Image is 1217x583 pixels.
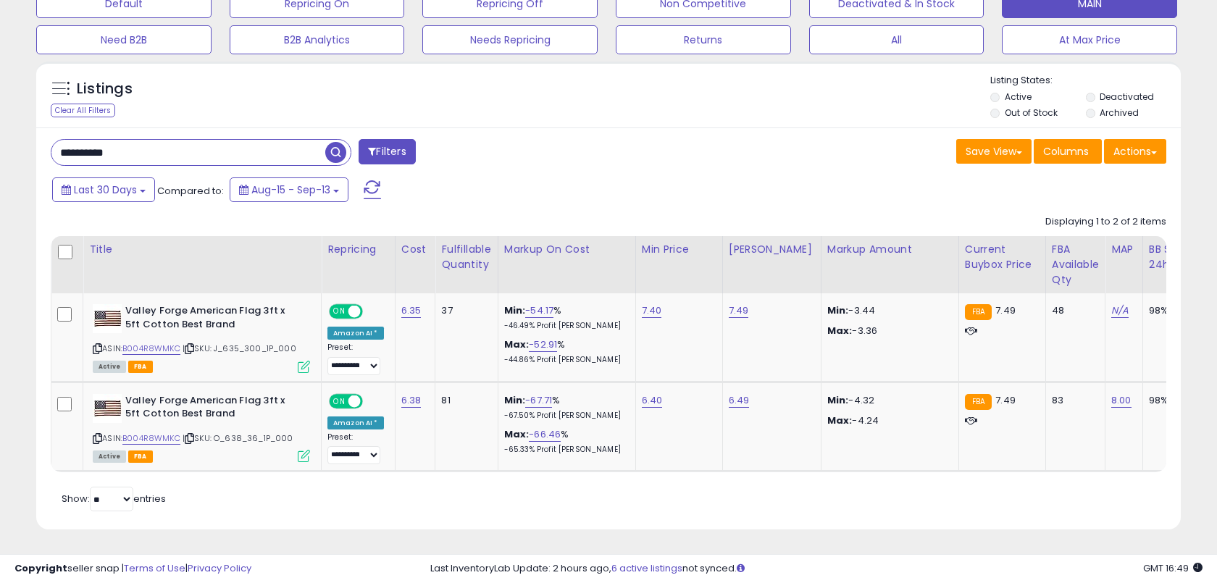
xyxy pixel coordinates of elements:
span: FBA [128,450,153,463]
p: -3.44 [827,304,948,317]
a: 8.00 [1111,393,1132,408]
div: % [504,338,624,365]
div: % [504,394,624,421]
div: MAP [1111,242,1137,257]
b: Valley Forge American Flag 3ft x 5ft Cotton Best Brand [125,304,301,335]
a: 7.40 [642,303,662,318]
strong: Copyright [14,561,67,575]
div: Preset: [327,432,384,465]
button: Filters [359,139,415,164]
strong: Max: [827,414,853,427]
div: 48 [1052,304,1094,317]
p: -46.49% Profit [PERSON_NAME] [504,321,624,331]
div: Fulfillable Quantity [441,242,491,272]
button: Columns [1034,139,1102,164]
th: The percentage added to the cost of goods (COGS) that forms the calculator for Min & Max prices. [498,236,635,293]
b: Min: [504,303,526,317]
b: Max: [504,427,530,441]
div: Amazon AI * [327,416,384,429]
span: Aug-15 - Sep-13 [251,183,330,197]
strong: Min: [827,303,849,317]
span: All listings currently available for purchase on Amazon [93,450,126,463]
a: 7.49 [729,303,749,318]
label: Archived [1100,106,1139,119]
div: Title [89,242,315,257]
small: FBA [965,304,992,320]
button: Need B2B [36,25,212,54]
a: -67.71 [525,393,552,408]
div: seller snap | | [14,562,251,576]
a: Terms of Use [124,561,185,575]
div: Displaying 1 to 2 of 2 items [1045,215,1166,229]
a: Privacy Policy [188,561,251,575]
span: ON [330,395,348,407]
div: Cost [401,242,430,257]
div: Min Price [642,242,716,257]
a: 6 active listings [611,561,682,575]
div: Markup on Cost [504,242,630,257]
button: Needs Repricing [422,25,598,54]
button: Last 30 Days [52,177,155,202]
div: Clear All Filters [51,104,115,117]
span: 2025-10-14 16:49 GMT [1143,561,1203,575]
div: FBA Available Qty [1052,242,1099,288]
span: Show: entries [62,492,166,506]
a: 6.35 [401,303,422,318]
span: 7.49 [995,303,1016,317]
span: Compared to: [157,184,224,198]
strong: Max: [827,324,853,337]
div: % [504,304,624,331]
img: 41I4JeHJCnL._SL40_.jpg [93,304,122,333]
button: Aug-15 - Sep-13 [230,177,348,202]
a: -52.91 [529,337,557,352]
span: | SKU: O_638_36_1P_000 [183,432,293,444]
button: At Max Price [1002,25,1177,54]
a: 6.40 [642,393,663,408]
a: B004R8WMKC [122,343,180,355]
p: -4.32 [827,394,948,407]
b: Min: [504,393,526,407]
div: Repricing [327,242,389,257]
p: -65.33% Profit [PERSON_NAME] [504,445,624,455]
b: Valley Forge American Flag 3ft x 5ft Cotton Best Brand [125,394,301,424]
label: Deactivated [1100,91,1154,103]
span: ON [330,306,348,318]
div: Markup Amount [827,242,953,257]
span: FBA [128,361,153,373]
div: Preset: [327,343,384,375]
a: N/A [1111,303,1129,318]
button: Actions [1104,139,1166,164]
button: Returns [616,25,791,54]
p: -67.50% Profit [PERSON_NAME] [504,411,624,421]
button: All [809,25,984,54]
div: Amazon AI * [327,327,384,340]
div: 81 [441,394,486,407]
img: 41I4JeHJCnL._SL40_.jpg [93,394,122,423]
p: -44.86% Profit [PERSON_NAME] [504,355,624,365]
span: 7.49 [995,393,1016,407]
strong: Min: [827,393,849,407]
a: 6.38 [401,393,422,408]
a: -54.17 [525,303,553,318]
div: 98% [1149,394,1197,407]
span: Columns [1043,144,1089,159]
span: OFF [361,306,384,318]
b: Max: [504,337,530,351]
div: ASIN: [93,394,310,461]
span: OFF [361,395,384,407]
span: | SKU: J_635_300_1P_000 [183,343,296,354]
button: B2B Analytics [230,25,405,54]
small: FBA [965,394,992,410]
div: [PERSON_NAME] [729,242,815,257]
a: -66.46 [529,427,561,442]
a: 6.49 [729,393,750,408]
button: Save View [956,139,1032,164]
div: ASIN: [93,304,310,372]
div: 98% [1149,304,1197,317]
a: B004R8WMKC [122,432,180,445]
span: Last 30 Days [74,183,137,197]
p: -4.24 [827,414,948,427]
div: Last InventoryLab Update: 2 hours ago, not synced. [430,562,1203,576]
label: Active [1005,91,1032,103]
div: 37 [441,304,486,317]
